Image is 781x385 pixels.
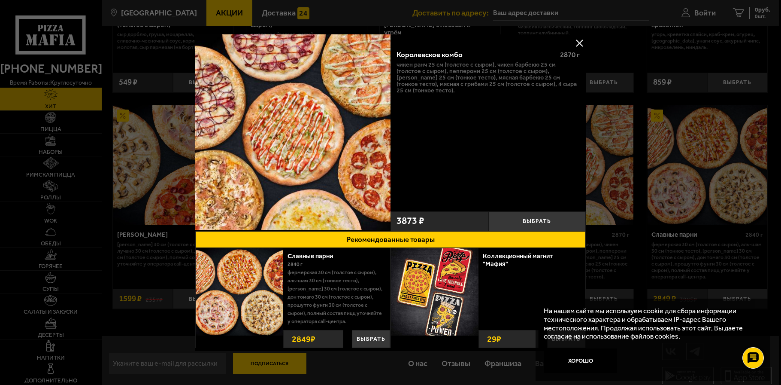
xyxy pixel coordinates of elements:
div: Королевское комбо [397,50,553,59]
button: Выбрать [488,211,586,231]
p: На нашем сайте мы используем cookie для сбора информации технического характера и обрабатываем IP... [544,307,757,341]
strong: 2849 ₽ [290,330,318,348]
span: 2840 г [288,261,303,267]
a: Королевское комбо [195,34,390,231]
p: Чикен Ранч 25 см (толстое с сыром), Чикен Барбекю 25 см (толстое с сыром), Пепперони 25 см (толст... [397,61,580,94]
span: 2870 г [560,50,580,59]
a: Славные парни [288,252,341,260]
button: Рекомендованные товары [195,231,586,248]
img: Королевское комбо [195,34,390,230]
button: Выбрать [352,330,390,348]
strong: 29 ₽ [485,330,503,348]
p: Фермерская 30 см (толстое с сыром), Аль-Шам 30 см (тонкое тесто), [PERSON_NAME] 30 см (толстое с ... [288,269,384,326]
span: 3873 ₽ [397,216,424,226]
button: Хорошо [544,348,617,373]
a: Коллекционный магнит "Мафия" [483,252,553,268]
